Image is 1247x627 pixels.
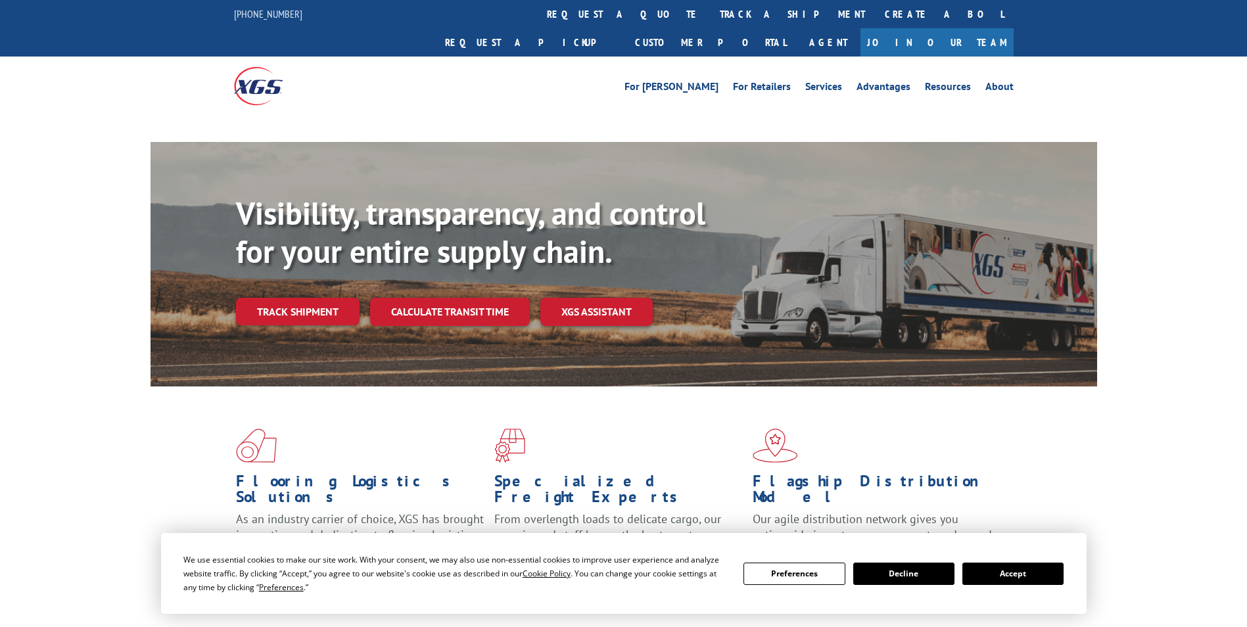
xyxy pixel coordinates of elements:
h1: Flagship Distribution Model [753,473,1001,511]
div: Cookie Consent Prompt [161,533,1087,614]
span: As an industry carrier of choice, XGS has brought innovation and dedication to flooring logistics... [236,511,484,558]
a: Resources [925,81,971,96]
a: About [985,81,1014,96]
div: We use essential cookies to make our site work. With your consent, we may also use non-essential ... [183,553,728,594]
a: Join Our Team [860,28,1014,57]
a: Customer Portal [625,28,796,57]
img: xgs-icon-total-supply-chain-intelligence-red [236,429,277,463]
a: Services [805,81,842,96]
a: [PHONE_NUMBER] [234,7,302,20]
b: Visibility, transparency, and control for your entire supply chain. [236,193,705,271]
img: xgs-icon-focused-on-flooring-red [494,429,525,463]
span: Preferences [259,582,304,593]
a: Calculate transit time [370,298,530,326]
a: For Retailers [733,81,791,96]
a: Request a pickup [435,28,625,57]
a: Track shipment [236,298,360,325]
button: Preferences [743,563,845,585]
a: Advantages [857,81,910,96]
button: Decline [853,563,954,585]
button: Accept [962,563,1064,585]
a: Agent [796,28,860,57]
h1: Flooring Logistics Solutions [236,473,484,511]
a: For [PERSON_NAME] [624,81,718,96]
img: xgs-icon-flagship-distribution-model-red [753,429,798,463]
a: XGS ASSISTANT [540,298,653,326]
span: Our agile distribution network gives you nationwide inventory management on demand. [753,511,995,542]
span: Cookie Policy [523,568,571,579]
h1: Specialized Freight Experts [494,473,743,511]
p: From overlength loads to delicate cargo, our experienced staff knows the best way to move your fr... [494,511,743,570]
